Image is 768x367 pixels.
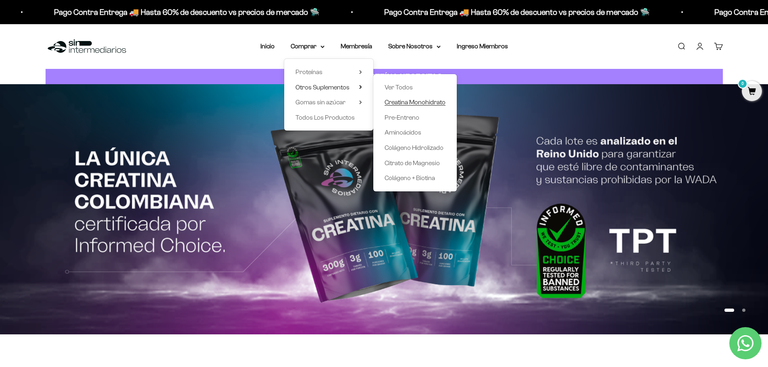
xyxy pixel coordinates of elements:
p: Pago Contra Entrega 🚚 Hasta 60% de descuento vs precios de mercado 🛸 [383,6,648,19]
mark: 0 [738,79,747,89]
a: Pre-Entreno [385,112,445,123]
span: Colágeno Hidrolizado [385,144,443,151]
a: 0 [742,87,762,96]
a: Colágeno Hidrolizado [385,143,445,153]
span: Otros Suplementos [296,84,350,91]
span: Ver Todos [385,84,413,91]
span: Gomas sin azúcar [296,99,345,106]
a: Citrato de Magnesio [385,158,445,168]
span: Citrato de Magnesio [385,160,440,166]
a: Inicio [260,43,275,50]
a: Todos Los Productos [296,112,362,123]
a: Colágeno + Biotina [385,173,445,183]
a: Ingreso Miembros [457,43,508,50]
summary: Otros Suplementos [296,82,362,93]
a: Aminoácidos [385,127,445,138]
a: Ver Todos [385,82,445,93]
a: CUANTA PROTEÍNA NECESITAS [46,69,723,85]
span: Todos Los Productos [296,114,355,121]
summary: Proteínas [296,67,362,77]
span: Pre-Entreno [385,114,419,121]
summary: Sobre Nosotros [388,41,441,52]
span: Proteínas [296,68,323,75]
p: Pago Contra Entrega 🚚 Hasta 60% de descuento vs precios de mercado 🛸 [52,6,318,19]
a: Membresía [341,43,372,50]
a: Creatina Monohidrato [385,97,445,108]
span: Colágeno + Biotina [385,174,435,181]
span: Creatina Monohidrato [385,99,445,106]
summary: Gomas sin azúcar [296,97,362,108]
span: Aminoácidos [385,129,421,136]
summary: Comprar [291,41,325,52]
